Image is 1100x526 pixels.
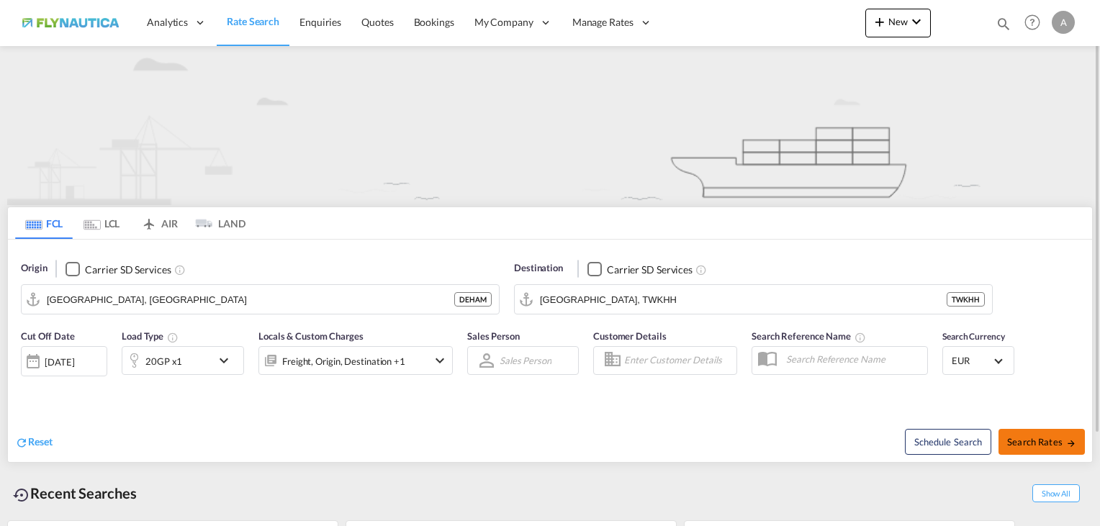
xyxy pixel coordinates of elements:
span: Search Rates [1007,436,1076,448]
button: Note: By default Schedule search will only considerorigin ports, destination ports and cut off da... [905,429,991,455]
div: Help [1020,10,1052,36]
md-checkbox: Checkbox No Ink [587,261,693,276]
div: 20GP x1 [145,351,182,371]
md-tab-item: AIR [130,207,188,239]
img: 9ba71a70730211f0938d81abc5cb9893.png [22,6,119,39]
span: Analytics [147,15,188,30]
div: [DATE] [45,355,74,368]
span: New [871,16,925,27]
md-icon: icon-plus 400-fg [871,13,888,30]
span: Customer Details [593,330,666,342]
md-tab-item: LAND [188,207,245,239]
input: Search Reference Name [779,348,927,370]
span: My Company [474,15,533,30]
md-tab-item: LCL [73,207,130,239]
span: Manage Rates [572,15,634,30]
md-icon: icon-chevron-down [908,13,925,30]
button: icon-plus 400-fgNewicon-chevron-down [865,9,931,37]
span: Sales Person [467,330,520,342]
span: Bookings [414,16,454,28]
div: A [1052,11,1075,34]
span: Search Currency [942,331,1005,342]
img: new-FCL.png [7,46,1093,205]
md-icon: icon-refresh [15,436,28,449]
span: Rate Search [227,15,279,27]
md-icon: Your search will be saved by the below given name [855,332,866,343]
md-icon: Unchecked: Search for CY (Container Yard) services for all selected carriers.Checked : Search for... [174,264,186,276]
div: Carrier SD Services [85,263,171,277]
md-input-container: Kaohsiung, TWKHH [515,285,992,314]
md-icon: icon-magnify [996,16,1011,32]
md-input-container: Hamburg, DEHAM [22,285,499,314]
div: Recent Searches [7,477,143,509]
div: icon-magnify [996,16,1011,37]
div: icon-refreshReset [15,435,53,450]
span: Show All [1032,484,1080,502]
input: Search by Port [540,289,947,310]
span: Origin [21,261,47,276]
span: Quotes [361,16,393,28]
md-datepicker: Select [21,375,32,394]
md-select: Select Currency: € EUREuro [950,350,1006,371]
span: Enquiries [299,16,341,28]
span: Cut Off Date [21,330,75,342]
span: Locals & Custom Charges [258,330,364,342]
div: Origin Checkbox No InkUnchecked: Search for CY (Container Yard) services for all selected carrier... [8,240,1092,462]
span: Destination [514,261,563,276]
md-icon: icon-airplane [140,215,158,226]
div: DEHAM [454,292,492,307]
div: Carrier SD Services [607,263,693,277]
md-icon: icon-arrow-right [1066,438,1076,448]
span: Help [1020,10,1045,35]
input: Search by Port [47,289,454,310]
md-tab-item: FCL [15,207,73,239]
md-icon: Unchecked: Search for CY (Container Yard) services for all selected carriers.Checked : Search for... [695,264,707,276]
input: Enter Customer Details [624,350,732,371]
span: Reset [28,435,53,448]
button: Search Ratesicon-arrow-right [998,429,1085,455]
md-pagination-wrapper: Use the left and right arrow keys to navigate between tabs [15,207,245,239]
span: Search Reference Name [752,330,866,342]
md-icon: icon-chevron-down [215,352,240,369]
span: Load Type [122,330,179,342]
md-select: Sales Person [498,350,553,371]
div: TWKHH [947,292,985,307]
span: EUR [952,354,992,367]
div: 20GP x1icon-chevron-down [122,346,244,375]
md-checkbox: Checkbox No Ink [66,261,171,276]
div: Freight Origin Destination Factory Stuffing [282,351,405,371]
md-icon: icon-chevron-down [431,352,448,369]
md-icon: Select multiple loads to view rates [167,332,179,343]
md-icon: icon-backup-restore [13,486,30,504]
div: Freight Origin Destination Factory Stuffingicon-chevron-down [258,346,453,375]
div: [DATE] [21,346,107,376]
